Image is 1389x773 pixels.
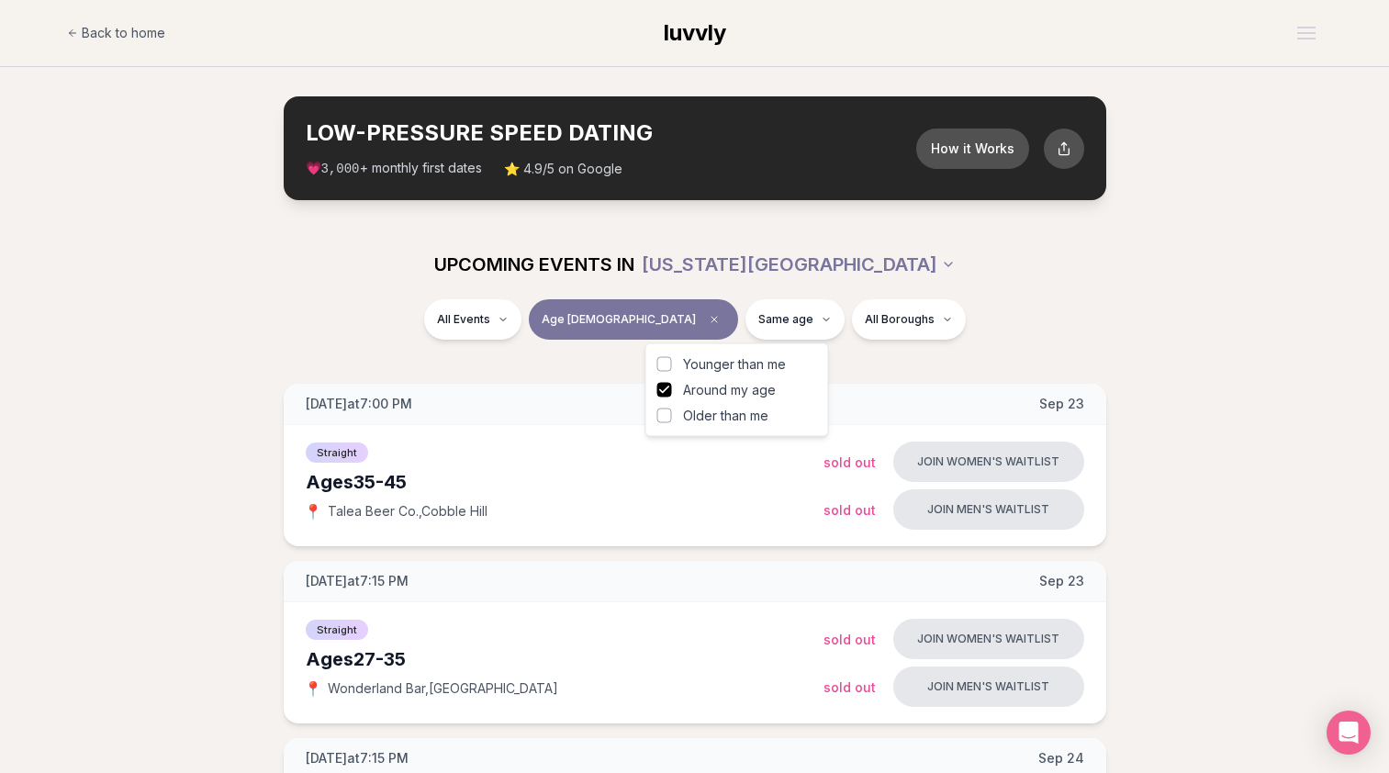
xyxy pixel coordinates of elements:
a: luvvly [664,18,726,48]
button: [US_STATE][GEOGRAPHIC_DATA] [642,244,956,285]
span: Age [DEMOGRAPHIC_DATA] [542,312,696,327]
span: ⭐ 4.9/5 on Google [504,160,622,178]
button: Join men's waitlist [893,489,1084,530]
button: Older than me [657,409,672,423]
span: Sold Out [823,454,876,470]
span: Wonderland Bar , [GEOGRAPHIC_DATA] [328,679,558,698]
h2: LOW-PRESSURE SPEED DATING [306,118,916,148]
div: Ages 27-35 [306,646,823,672]
div: Ages 35-45 [306,469,823,495]
span: 💗 + monthly first dates [306,159,482,178]
button: Join men's waitlist [893,667,1084,707]
span: Same age [758,312,813,327]
span: UPCOMING EVENTS IN [434,252,634,277]
button: Age [DEMOGRAPHIC_DATA]Clear age [529,299,738,340]
button: Join women's waitlist [893,619,1084,659]
span: Talea Beer Co. , Cobble Hill [328,502,487,521]
span: Sep 24 [1038,749,1084,767]
span: Sep 23 [1039,395,1084,413]
span: 📍 [306,504,320,519]
button: All Boroughs [852,299,966,340]
button: Join women's waitlist [893,442,1084,482]
button: All Events [424,299,521,340]
span: Back to home [82,24,165,42]
span: Around my age [683,381,776,399]
span: Older than me [683,407,768,425]
span: [DATE] at 7:15 PM [306,749,409,767]
a: Back to home [67,15,165,51]
span: Sold Out [823,632,876,647]
button: Same age [745,299,845,340]
span: 📍 [306,681,320,696]
span: Clear age [703,308,725,330]
span: luvvly [664,19,726,46]
span: 3,000 [321,162,360,176]
span: Sold Out [823,502,876,518]
button: How it Works [916,129,1029,169]
span: Sep 23 [1039,572,1084,590]
span: [DATE] at 7:15 PM [306,572,409,590]
div: Open Intercom Messenger [1327,711,1371,755]
button: Around my age [657,383,672,398]
span: [DATE] at 7:00 PM [306,395,412,413]
span: Straight [306,620,368,640]
span: Straight [306,443,368,463]
span: Sold Out [823,679,876,695]
span: All Boroughs [865,312,935,327]
button: Open menu [1290,19,1323,47]
span: Younger than me [683,355,786,374]
span: All Events [437,312,490,327]
button: Younger than me [657,357,672,372]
